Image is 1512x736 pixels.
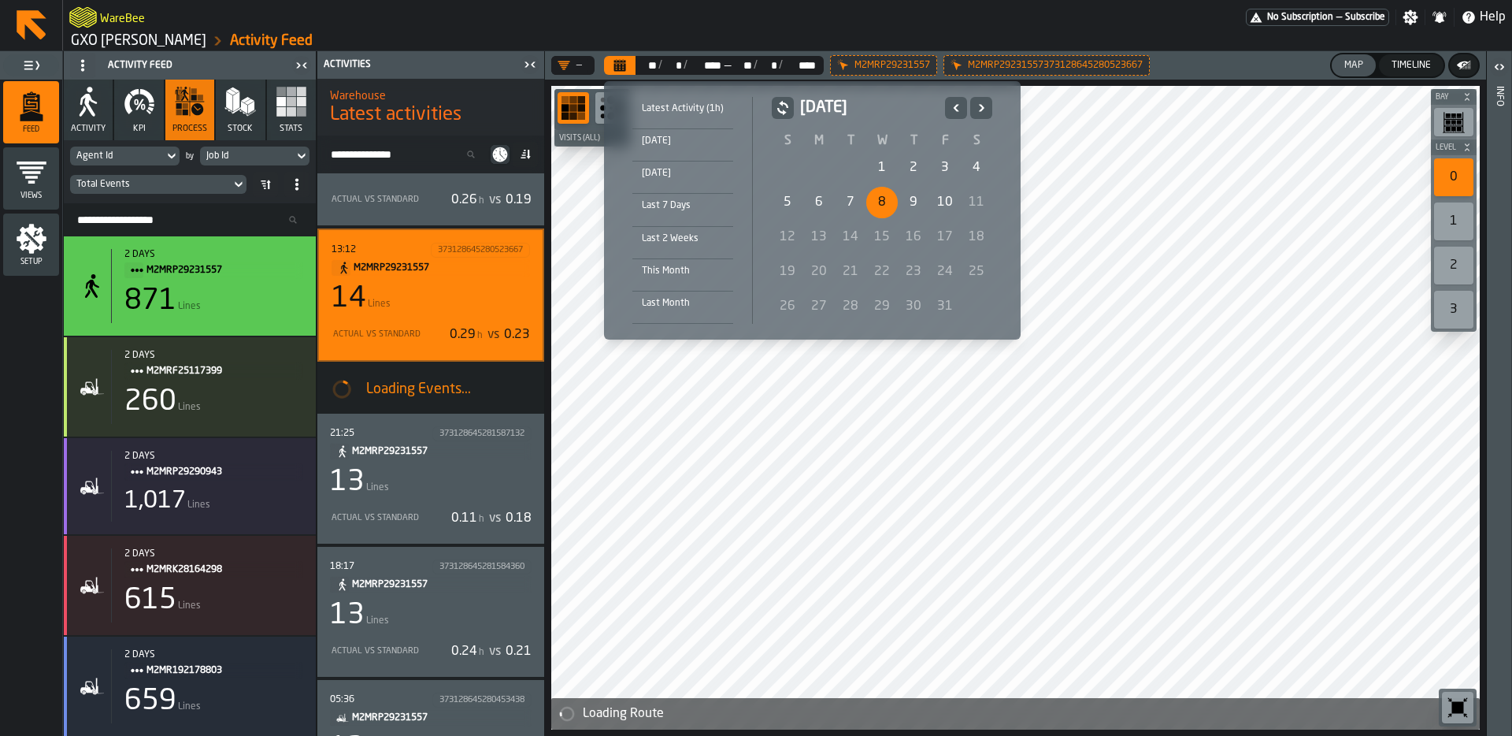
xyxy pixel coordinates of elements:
div: 4 [961,152,992,184]
div: 28 [835,291,866,322]
div: Sunday, October 12, 2025 [772,221,803,253]
div: Tuesday, October 28, 2025 [835,291,866,322]
div: Selected Date: Wednesday, October 8, 2025, Wednesday, October 8, 2025 selected [866,187,898,218]
div: 8 [866,187,898,218]
div: 19 [772,256,803,288]
div: 1 [866,152,898,184]
div: 31 [929,291,961,322]
div: Monday, October 6, 2025 [803,187,835,218]
h2: [DATE] [800,97,939,119]
div: Saturday, October 18, 2025 [961,221,992,253]
div: Monday, October 13, 2025 [803,221,835,253]
th: T [898,132,929,151]
div: 26 [772,291,803,322]
div: Thursday, October 23, 2025 [898,256,929,288]
div: 17 [929,221,961,253]
div: 30 [898,291,929,322]
div: 18 [961,221,992,253]
div: Today, Friday, October 10, 2025, Last available date [929,187,961,218]
th: F [929,132,961,151]
div: 14 [835,221,866,253]
div: Last 2 Weeks [632,230,733,247]
button: Next [970,97,992,119]
div: Tuesday, October 14, 2025 [835,221,866,253]
div: Wednesday, October 1, 2025 [866,152,898,184]
th: S [772,132,803,151]
div: Monday, October 20, 2025 [803,256,835,288]
div: Wednesday, October 29, 2025 [866,291,898,322]
div: 15 [866,221,898,253]
th: M [803,132,835,151]
div: Thursday, October 16, 2025 [898,221,929,253]
div: Select date range Select date range [617,94,1008,327]
div: Sunday, October 5, 2025 [772,187,803,218]
div: 20 [803,256,835,288]
div: 11 [961,187,992,218]
div: 13 [803,221,835,253]
div: 16 [898,221,929,253]
table: October 2025 [772,132,992,324]
div: 9 [898,187,929,218]
div: Friday, October 17, 2025 [929,221,961,253]
div: Sunday, October 26, 2025 [772,291,803,322]
div: 23 [898,256,929,288]
div: 6 [803,187,835,218]
th: S [961,132,992,151]
div: 12 [772,221,803,253]
div: 21 [835,256,866,288]
div: Thursday, October 2, 2025 [898,152,929,184]
div: Thursday, October 30, 2025 [898,291,929,322]
div: 10 [929,187,961,218]
div: Monday, October 27, 2025 [803,291,835,322]
div: 22 [866,256,898,288]
div: Tuesday, October 7, 2025 [835,187,866,218]
div: Friday, October 24, 2025 [929,256,961,288]
div: 5 [772,187,803,218]
div: Saturday, October 11, 2025 [961,187,992,218]
div: Last Month [632,295,733,312]
div: 7 [835,187,866,218]
div: 3 [929,152,961,184]
div: 2 [898,152,929,184]
div: Last 7 Days [632,197,733,214]
div: [DATE] [632,132,733,150]
div: [DATE] [632,165,733,182]
div: 27 [803,291,835,322]
div: Tuesday, October 21, 2025 [835,256,866,288]
div: Friday, October 31, 2025 [929,291,961,322]
div: Wednesday, October 15, 2025 [866,221,898,253]
div: October 2025 [772,97,992,324]
div: Saturday, October 25, 2025 [961,256,992,288]
div: Thursday, October 9, 2025 [898,187,929,218]
div: Friday, October 3, 2025 [929,152,961,184]
th: W [866,132,898,151]
button: Previous [945,97,967,119]
div: 29 [866,291,898,322]
div: Latest Activity (1h) [632,100,733,117]
div: Saturday, October 4, 2025 [961,152,992,184]
th: T [835,132,866,151]
div: 25 [961,256,992,288]
div: 24 [929,256,961,288]
div: Sunday, October 19, 2025 [772,256,803,288]
div: This Month [632,262,733,280]
div: Wednesday, October 22, 2025 [866,256,898,288]
button: button- [772,97,794,119]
